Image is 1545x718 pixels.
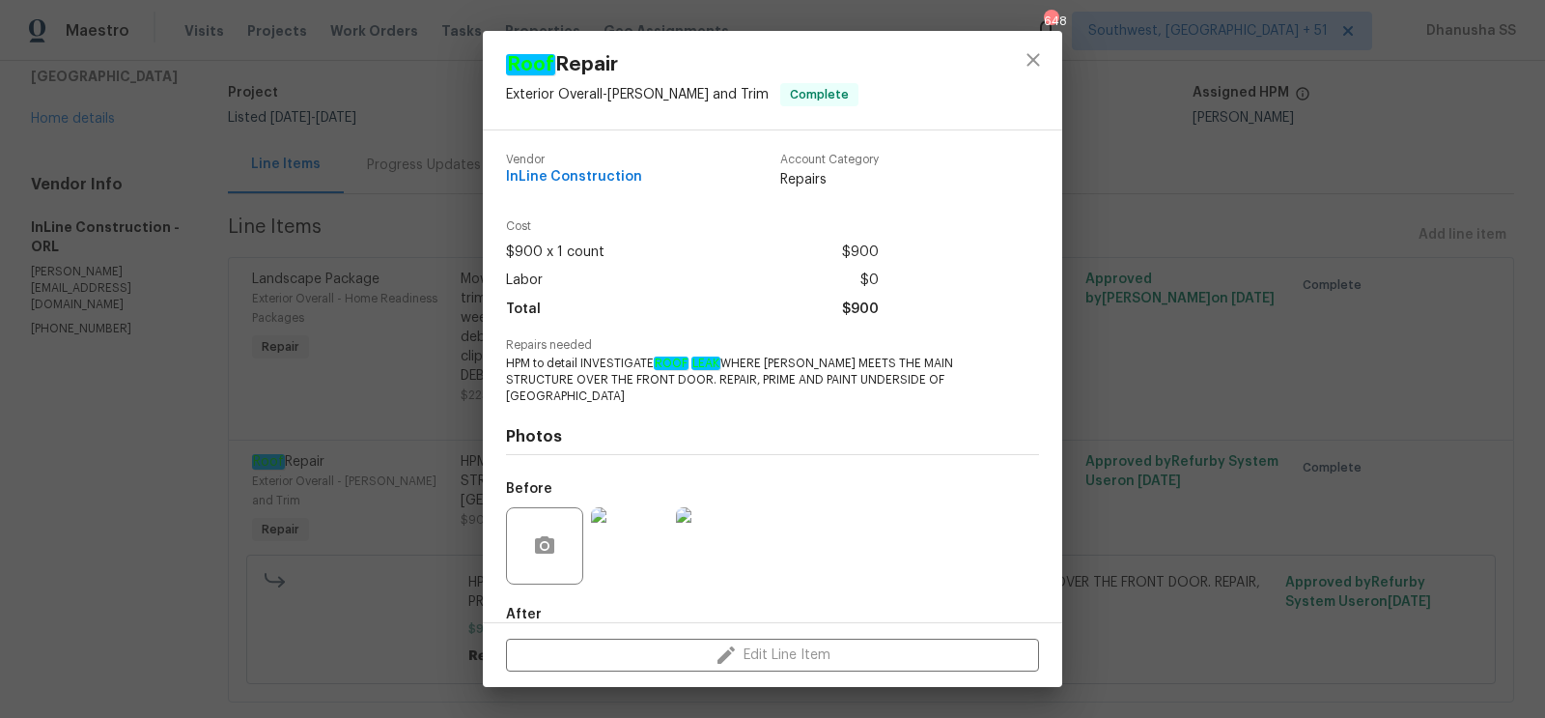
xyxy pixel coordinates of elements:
div: 648 [1044,12,1057,31]
em: ROOF [654,357,688,370]
span: Complete [782,85,857,104]
span: $900 [842,239,879,267]
span: Vendor [506,154,642,166]
h4: Photos [506,427,1039,446]
span: Labor [506,267,543,295]
span: Account Category [780,154,879,166]
span: Repairs needed [506,339,1039,352]
h5: After [506,608,542,621]
span: $0 [860,267,879,295]
button: close [1010,37,1056,83]
em: Roof [506,54,555,75]
span: Repairs [780,170,879,189]
em: LEAK [691,357,720,370]
span: Exterior Overall - [PERSON_NAME] and Trim [506,88,769,101]
h5: Before [506,482,552,496]
span: InLine Construction [506,170,642,185]
span: $900 [842,296,879,324]
span: Cost [506,220,879,233]
span: $900 x 1 count [506,239,604,267]
span: Total [506,296,541,324]
span: HPM to detail INVESTIGATE WHERE [PERSON_NAME] MEETS THE MAIN STRUCTURE OVER THE FRONT DOOR. REPAI... [506,356,986,404]
span: Repair [506,54,858,75]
